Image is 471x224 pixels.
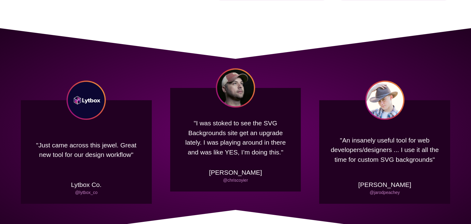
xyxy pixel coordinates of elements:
[179,114,292,161] p: "I was stoked to see the SVG Backgrounds site get an upgrade lately. I was playing around in ther...
[223,178,248,183] a: @chriscoyier
[328,126,441,174] p: "An insanely useful tool for web developers/designers ... I use it all the time for custom SVG ba...
[75,190,98,195] a: @lytbox_co
[358,180,411,190] p: [PERSON_NAME]
[209,168,262,177] p: [PERSON_NAME]
[370,190,400,195] a: @jarodpeachey
[216,68,255,108] img: Chris Coyier headshot
[71,180,102,190] p: Lytbox Co.
[67,81,106,120] img: Lytbox Co logo
[30,126,143,174] p: "Just came across this jewel. Great new tool for our design workflow"
[365,81,404,120] img: Jarod Peachey headshot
